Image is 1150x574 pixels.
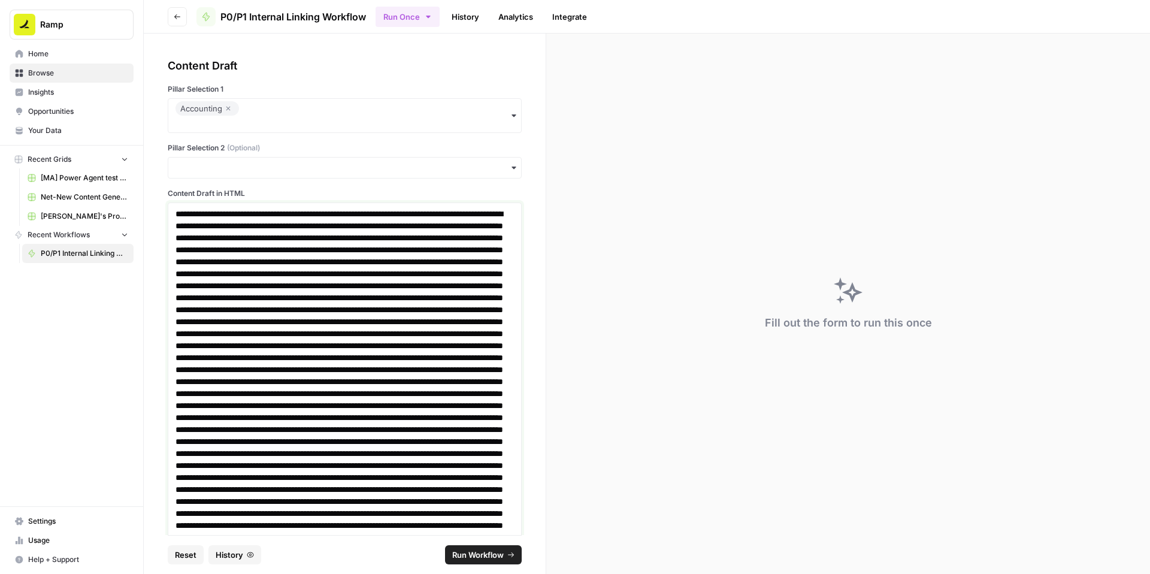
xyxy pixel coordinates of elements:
[10,150,134,168] button: Recent Grids
[196,7,366,26] a: P0/P1 Internal Linking Workflow
[168,84,522,95] label: Pillar Selection 1
[22,207,134,226] a: [PERSON_NAME]'s Profound Prompts
[10,550,134,569] button: Help + Support
[28,554,128,565] span: Help + Support
[452,549,504,561] span: Run Workflow
[28,49,128,59] span: Home
[227,143,260,153] span: (Optional)
[40,19,113,31] span: Ramp
[28,154,71,165] span: Recent Grids
[180,101,234,116] div: Accounting
[22,244,134,263] a: P0/P1 Internal Linking Workflow
[10,226,134,244] button: Recent Workflows
[216,549,243,561] span: History
[10,512,134,531] a: Settings
[22,168,134,188] a: [MA] Power Agent test grid
[168,545,204,564] button: Reset
[175,549,196,561] span: Reset
[10,121,134,140] a: Your Data
[10,83,134,102] a: Insights
[168,188,522,199] label: Content Draft in HTML
[10,531,134,550] a: Usage
[220,10,366,24] span: P0/P1 Internal Linking Workflow
[28,125,128,136] span: Your Data
[41,211,128,222] span: [PERSON_NAME]'s Profound Prompts
[545,7,594,26] a: Integrate
[445,545,522,564] button: Run Workflow
[14,14,35,35] img: Ramp Logo
[28,87,128,98] span: Insights
[10,10,134,40] button: Workspace: Ramp
[444,7,486,26] a: History
[28,535,128,546] span: Usage
[10,64,134,83] a: Browse
[10,102,134,121] a: Opportunities
[491,7,540,26] a: Analytics
[41,192,128,203] span: Net-New Content Generator - Grid Template
[765,315,932,331] div: Fill out the form to run this once
[168,143,522,153] label: Pillar Selection 2
[28,229,90,240] span: Recent Workflows
[28,68,128,78] span: Browse
[28,516,128,527] span: Settings
[22,188,134,207] a: Net-New Content Generator - Grid Template
[168,58,522,74] div: Content Draft
[28,106,128,117] span: Opportunities
[41,173,128,183] span: [MA] Power Agent test grid
[41,248,128,259] span: P0/P1 Internal Linking Workflow
[376,7,440,27] button: Run Once
[208,545,261,564] button: History
[10,44,134,64] a: Home
[168,98,522,133] button: Accounting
